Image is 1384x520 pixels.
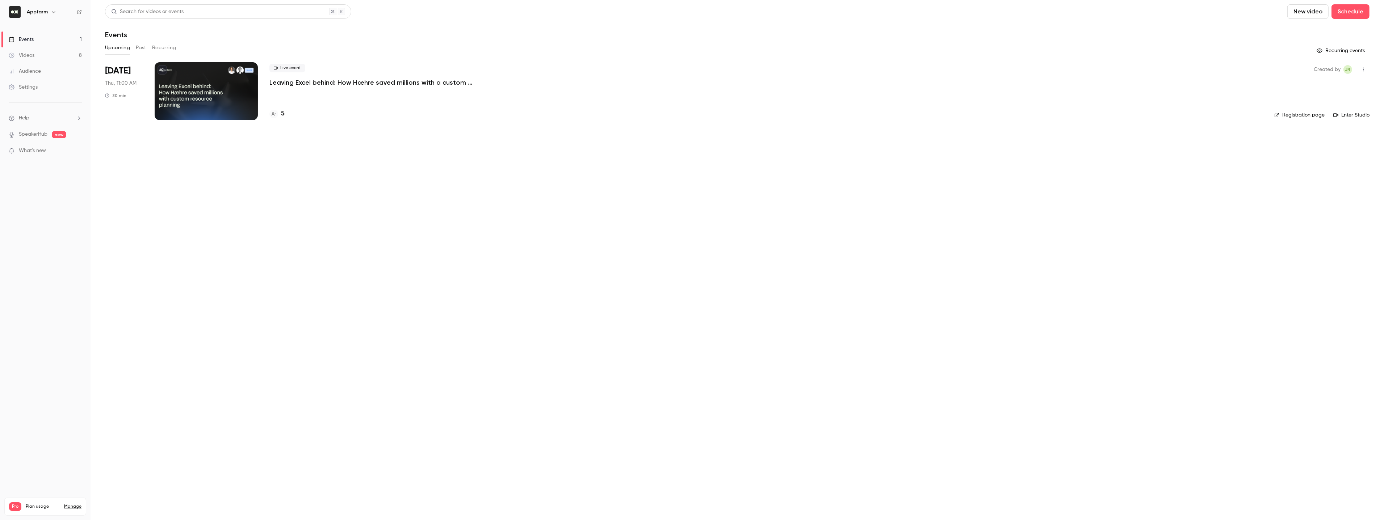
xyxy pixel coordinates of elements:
button: Schedule [1331,4,1370,19]
div: Search for videos or events [111,8,184,16]
span: Pro [9,502,21,511]
button: Upcoming [105,42,130,54]
button: Recurring events [1313,45,1370,56]
li: help-dropdown-opener [9,114,82,122]
div: Settings [9,84,38,91]
div: Sep 18 Thu, 11:00 AM (Europe/Oslo) [105,62,143,120]
span: Live event [269,64,305,72]
div: Events [9,36,34,43]
span: Thu, 11:00 AM [105,80,137,87]
div: Audience [9,68,41,75]
span: new [52,131,66,138]
h4: 5 [281,109,285,119]
span: JR [1345,65,1351,74]
span: Help [19,114,29,122]
div: Videos [9,52,34,59]
span: [DATE] [105,65,131,77]
div: 30 min [105,93,126,98]
span: What's new [19,147,46,155]
h1: Events [105,30,127,39]
span: Created by [1314,65,1341,74]
h6: Appfarm [27,8,48,16]
a: Registration page [1274,111,1325,119]
span: Plan usage [26,504,60,510]
span: Julie Remen [1343,65,1352,74]
button: Past [136,42,146,54]
button: Recurring [152,42,176,54]
a: 5 [269,109,285,119]
a: Manage [64,504,81,510]
a: Enter Studio [1333,111,1370,119]
a: Leaving Excel behind: How Hæhre saved millions with a custom resource planner [269,78,487,87]
a: SpeakerHub [19,131,47,138]
img: Appfarm [9,6,21,18]
button: New video [1287,4,1329,19]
